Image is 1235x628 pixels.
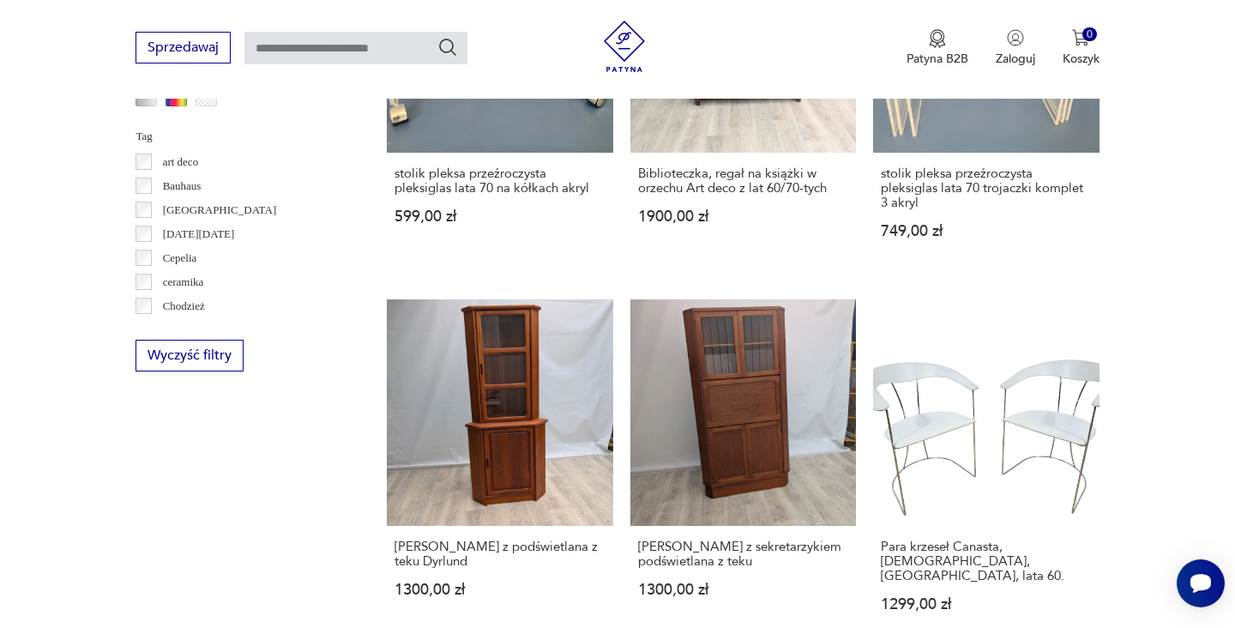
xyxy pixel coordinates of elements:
a: Sprzedawaj [136,43,231,55]
button: Zaloguj [996,29,1035,67]
iframe: Smartsupp widget button [1177,559,1225,607]
p: 599,00 zł [395,209,605,224]
div: 0 [1082,27,1097,42]
p: 1300,00 zł [638,583,848,597]
h3: [PERSON_NAME] z sekretarzykiem podświetlana z teku [638,540,848,569]
p: 1299,00 zł [881,597,1091,612]
p: Bauhaus [163,177,202,196]
p: Zaloguj [996,51,1035,67]
p: Cepelia [163,249,197,268]
p: art deco [163,153,199,172]
h3: Biblioteczka, regał na książki w orzechu Art deco z lat 60/70-tych [638,166,848,196]
a: Ikona medaluPatyna B2B [907,29,968,67]
img: Ikona medalu [929,29,946,48]
img: Ikonka użytkownika [1007,29,1024,46]
p: 1300,00 zł [395,583,605,597]
button: Patyna B2B [907,29,968,67]
button: Wyczyść filtry [136,340,244,371]
h3: Para krzeseł Canasta, [DEMOGRAPHIC_DATA], [GEOGRAPHIC_DATA], lata 60. [881,540,1091,583]
h3: stolik pleksa przeźroczysta pleksiglas lata 70 trojaczki komplet 3 akryl [881,166,1091,210]
img: Patyna - sklep z meblami i dekoracjami vintage [599,21,650,72]
button: Sprzedawaj [136,32,231,63]
button: 0Koszyk [1063,29,1099,67]
p: Koszyk [1063,51,1099,67]
p: [GEOGRAPHIC_DATA] [163,201,277,220]
p: Ćmielów [163,321,204,340]
img: Ikona koszyka [1072,29,1089,46]
p: Tag [136,127,346,146]
p: [DATE][DATE] [163,225,235,244]
h3: [PERSON_NAME] z podświetlana z teku Dyrlund [395,540,605,569]
p: 749,00 zł [881,224,1091,239]
p: ceramika [163,273,204,292]
p: Patyna B2B [907,51,968,67]
p: 1900,00 zł [638,209,848,224]
h3: stolik pleksa przeźroczysta pleksiglas lata 70 na kółkach akryl [395,166,605,196]
p: Chodzież [163,297,205,316]
button: Szukaj [437,37,458,57]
